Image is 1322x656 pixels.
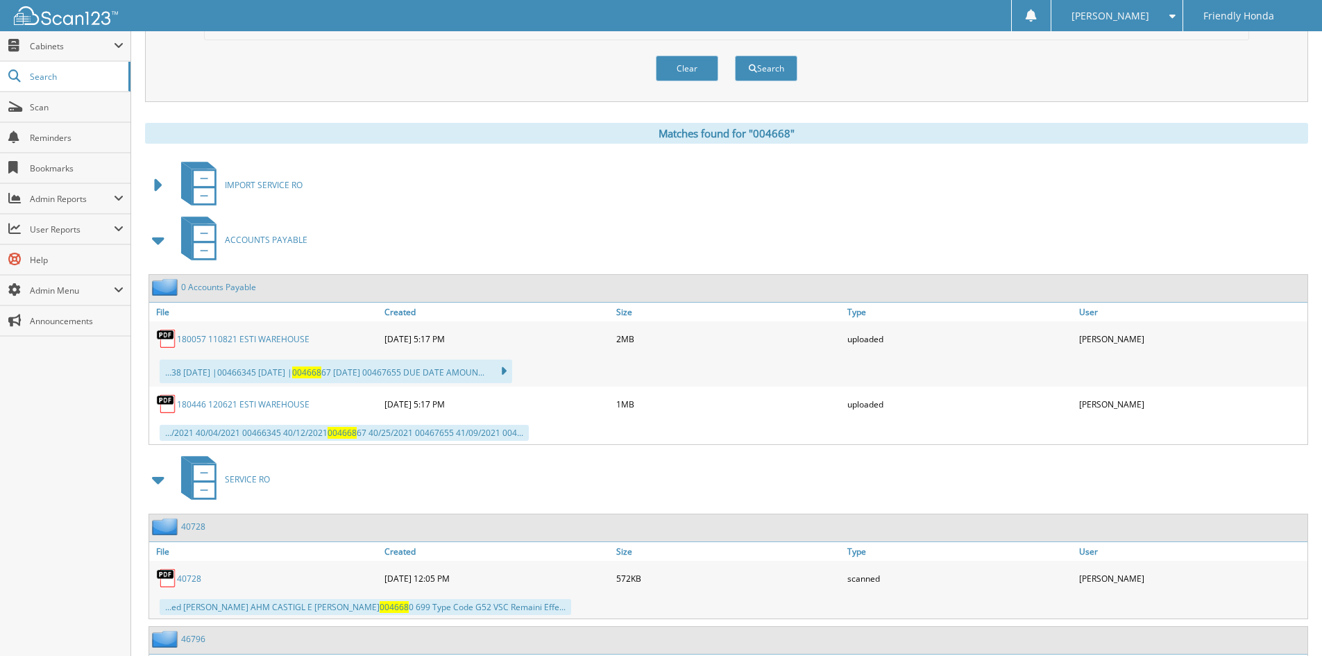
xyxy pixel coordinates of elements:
span: Friendly Honda [1203,12,1274,20]
div: [DATE] 5:17 PM [381,390,613,418]
button: Clear [656,56,718,81]
a: File [149,542,381,561]
div: 572KB [613,564,845,592]
a: Size [613,542,845,561]
div: ...ed [PERSON_NAME] AHM CASTIGL E [PERSON_NAME] 0 699 Type Code G52 VSC Remaini Effe... [160,599,571,615]
span: Help [30,254,124,266]
a: 46796 [181,633,205,645]
a: 40728 [181,521,205,532]
a: 180446 120621 ESTI WAREHOUSE [177,398,310,410]
div: 2MB [613,325,845,353]
a: File [149,303,381,321]
span: Scan [30,101,124,113]
img: folder2.png [152,630,181,648]
iframe: Chat Widget [1253,589,1322,656]
img: PDF.png [156,394,177,414]
span: Cabinets [30,40,114,52]
div: [PERSON_NAME] [1076,564,1307,592]
div: ...38 [DATE] |00466345 [DATE] | 67 [DATE] 00467655 DUE DATE AMOUN... [160,360,512,383]
a: User [1076,303,1307,321]
a: Type [844,542,1076,561]
div: [DATE] 12:05 PM [381,564,613,592]
span: 004668 [380,601,409,613]
div: scanned [844,564,1076,592]
div: [PERSON_NAME] [1076,325,1307,353]
span: Search [30,71,121,83]
a: Size [613,303,845,321]
a: 0 Accounts Payable [181,281,256,293]
a: Created [381,542,613,561]
div: [DATE] 5:17 PM [381,325,613,353]
div: uploaded [844,325,1076,353]
img: scan123-logo-white.svg [14,6,118,25]
a: Type [844,303,1076,321]
div: Matches found for "004668" [145,123,1308,144]
div: [PERSON_NAME] [1076,390,1307,418]
a: 40728 [177,573,201,584]
a: ACCOUNTS PAYABLE [173,212,307,267]
span: ACCOUNTS PAYABLE [225,234,307,246]
div: 1MB [613,390,845,418]
span: Announcements [30,315,124,327]
span: Bookmarks [30,162,124,174]
a: User [1076,542,1307,561]
span: Admin Menu [30,285,114,296]
a: SERVICE RO [173,452,270,507]
span: User Reports [30,224,114,235]
img: PDF.png [156,568,177,589]
a: Created [381,303,613,321]
span: SERVICE RO [225,473,270,485]
img: folder2.png [152,278,181,296]
div: uploaded [844,390,1076,418]
a: 180057 110821 ESTI WAREHOUSE [177,333,310,345]
span: IMPORT SERVICE RO [225,179,303,191]
button: Search [735,56,797,81]
img: folder2.png [152,518,181,535]
span: Admin Reports [30,193,114,205]
span: 004668 [328,427,357,439]
div: .../2021 40/04/2021 00466345 40/12/2021 67 40/25/2021 00467655 41/09/2021 004... [160,425,529,441]
img: PDF.png [156,328,177,349]
span: Reminders [30,132,124,144]
span: [PERSON_NAME] [1071,12,1149,20]
a: IMPORT SERVICE RO [173,158,303,212]
span: 004668 [292,367,321,378]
